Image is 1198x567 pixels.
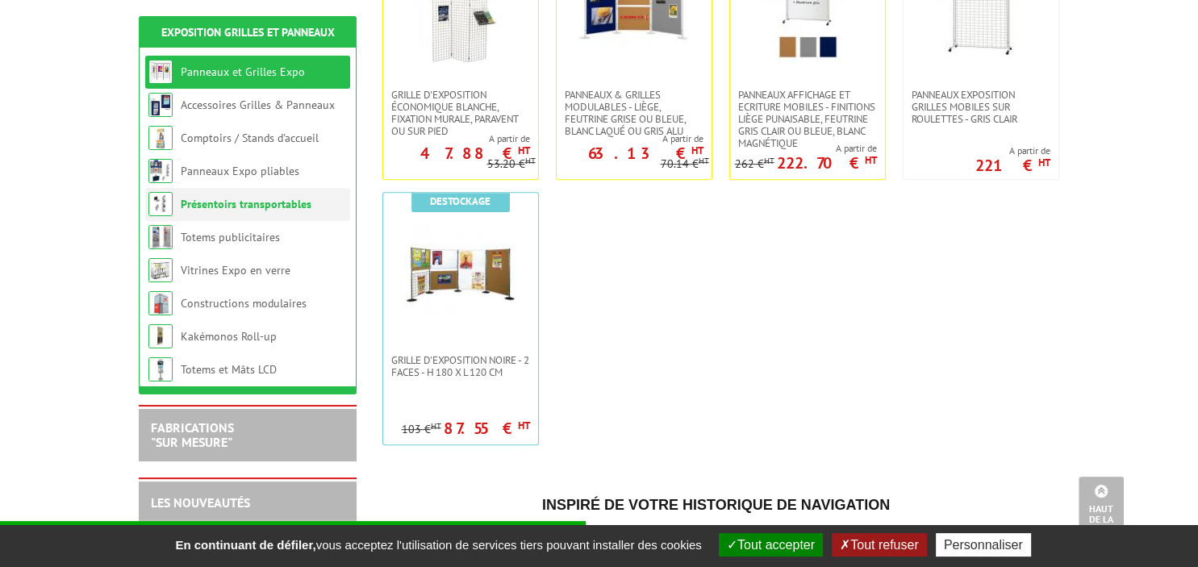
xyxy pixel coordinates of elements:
[181,362,277,377] a: Totems et Mâts LCD
[148,324,173,348] img: Kakémonos Roll-up
[167,538,709,552] span: vous acceptez l'utilisation de services tiers pouvant installer des cookies
[719,533,823,557] button: Tout accepter
[518,144,530,157] sup: HT
[699,155,709,166] sup: HT
[764,155,774,166] sup: HT
[181,230,280,244] a: Totems publicitaires
[148,60,173,84] img: Panneaux et Grilles Expo
[542,497,890,513] span: Inspiré de votre historique de navigation
[777,158,877,168] p: 222.70 €
[402,423,441,436] p: 103 €
[735,142,877,155] span: A partir de
[588,148,703,158] p: 63.13 €
[148,258,173,282] img: Vitrines Expo en verre
[383,89,538,137] a: Grille d'exposition économique blanche, fixation murale, paravent ou sur pied
[975,144,1050,157] span: A partir de
[148,357,173,381] img: Totems et Mâts LCD
[557,89,712,137] a: Panneaux & Grilles modulables - liège, feutrine grise ou bleue, blanc laqué ou gris alu
[420,148,530,158] p: 47.88 €
[904,89,1058,125] a: Panneaux Exposition Grilles mobiles sur roulettes - gris clair
[735,158,774,170] p: 262 €
[181,131,319,145] a: Comptoirs / Stands d'accueil
[518,419,530,432] sup: HT
[444,423,530,433] p: 87.55 €
[383,354,538,378] a: Grille d'exposition noire - 2 faces - H 180 x L 120 cm
[557,132,703,145] span: A partir de
[730,89,885,149] a: Panneaux Affichage et Ecriture Mobiles - finitions liège punaisable, feutrine gris clair ou bleue...
[487,158,536,170] p: 53.20 €
[181,296,307,311] a: Constructions modulaires
[161,25,335,40] a: Exposition Grilles et Panneaux
[430,194,490,208] b: Destockage
[151,419,234,450] a: FABRICATIONS"Sur Mesure"
[691,144,703,157] sup: HT
[525,155,536,166] sup: HT
[912,89,1050,125] span: Panneaux Exposition Grilles mobiles sur roulettes - gris clair
[181,329,277,344] a: Kakémonos Roll-up
[391,89,530,137] span: Grille d'exposition économique blanche, fixation murale, paravent ou sur pied
[431,420,441,432] sup: HT
[148,225,173,249] img: Totems publicitaires
[738,89,877,149] span: Panneaux Affichage et Ecriture Mobiles - finitions liège punaisable, feutrine gris clair ou bleue...
[975,161,1050,170] p: 221 €
[661,158,709,170] p: 70.14 €
[148,291,173,315] img: Constructions modulaires
[151,494,250,511] a: LES NOUVEAUTÉS
[181,65,305,79] a: Panneaux et Grilles Expo
[148,159,173,183] img: Panneaux Expo pliables
[865,153,877,167] sup: HT
[181,98,335,112] a: Accessoires Grilles & Panneaux
[181,164,299,178] a: Panneaux Expo pliables
[1079,477,1124,543] a: Haut de la page
[383,132,530,145] span: A partir de
[181,263,290,277] a: Vitrines Expo en verre
[832,533,926,557] button: Tout refuser
[565,89,703,137] span: Panneaux & Grilles modulables - liège, feutrine grise ou bleue, blanc laqué ou gris alu
[1038,156,1050,169] sup: HT
[148,126,173,150] img: Comptoirs / Stands d'accueil
[148,93,173,117] img: Accessoires Grilles & Panneaux
[391,354,530,378] span: Grille d'exposition noire - 2 faces - H 180 x L 120 cm
[181,197,311,211] a: Présentoirs transportables
[148,192,173,216] img: Présentoirs transportables
[175,538,315,552] strong: En continuant de défiler,
[936,533,1031,557] button: Personnaliser (fenêtre modale)
[404,217,517,330] img: Grille d'exposition noire - 2 faces - H 180 x L 120 cm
